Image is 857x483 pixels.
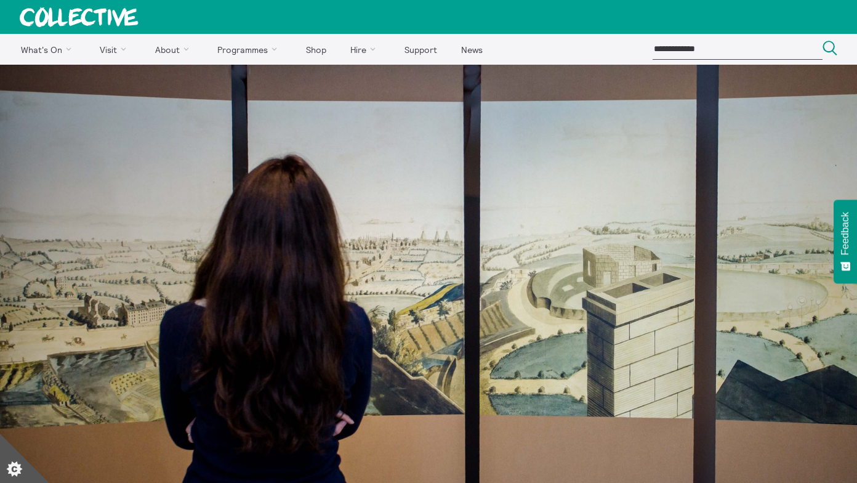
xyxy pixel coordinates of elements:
a: Hire [340,34,392,65]
button: Feedback - Show survey [834,200,857,283]
a: Support [393,34,448,65]
a: Programmes [207,34,293,65]
a: Visit [89,34,142,65]
a: What's On [10,34,87,65]
span: Feedback [840,212,851,255]
a: About [144,34,204,65]
a: News [450,34,493,65]
a: Shop [295,34,337,65]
